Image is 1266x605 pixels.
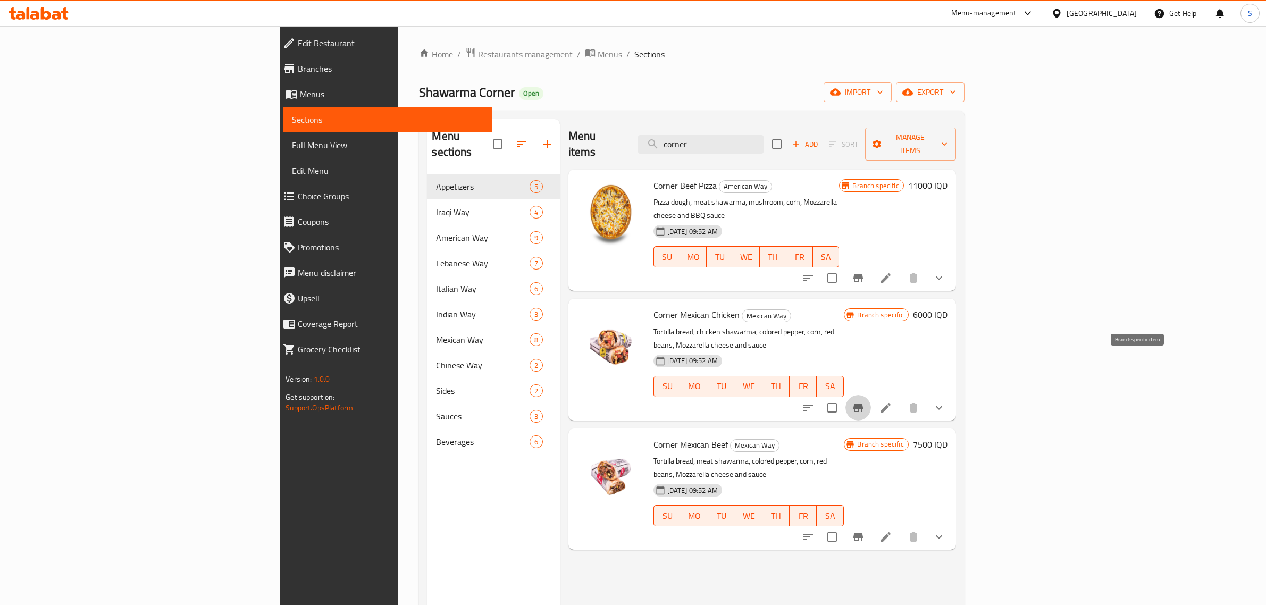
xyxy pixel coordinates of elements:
span: TU [712,379,731,394]
span: Mexican Way [742,310,791,322]
span: Sections [634,48,665,61]
span: 4 [530,207,542,217]
span: Edit Menu [292,164,483,177]
a: Edit Menu [283,158,492,183]
a: Coverage Report [274,311,492,337]
span: TU [711,249,729,265]
span: Coverage Report [298,317,483,330]
a: Coupons [274,209,492,234]
span: 8 [530,335,542,345]
span: MO [685,379,704,394]
button: Branch-specific-item [845,524,871,550]
span: [DATE] 09:52 AM [663,485,722,495]
span: 9 [530,233,542,243]
div: items [530,333,543,346]
span: Corner Mexican Beef [653,436,728,452]
a: Menu disclaimer [274,260,492,285]
span: 6 [530,437,542,447]
div: Appetizers5 [427,174,559,199]
span: 6 [530,284,542,294]
span: American Way [719,180,772,192]
span: 2 [530,386,542,396]
button: SU [653,246,681,267]
button: Branch-specific-item [845,265,871,291]
span: Branch specific [848,181,903,191]
div: Mexican Way8 [427,327,559,352]
span: SU [658,508,677,524]
span: WE [740,508,758,524]
span: Chinese Way [436,359,529,372]
div: Sides2 [427,378,559,404]
span: MO [684,249,702,265]
span: Italian Way [436,282,529,295]
span: Select to update [821,526,843,548]
span: Menus [300,88,483,100]
a: Full Menu View [283,132,492,158]
div: Iraqi Way4 [427,199,559,225]
span: SA [817,249,835,265]
a: Grocery Checklist [274,337,492,362]
div: [GEOGRAPHIC_DATA] [1067,7,1137,19]
span: Coupons [298,215,483,228]
span: Select all sections [487,133,509,155]
span: SA [821,379,840,394]
div: Menu-management [951,7,1017,20]
span: Sort sections [509,131,534,157]
div: items [530,308,543,321]
div: Open [519,87,543,100]
button: FR [790,505,817,526]
button: sort-choices [795,524,821,550]
nav: Menu sections [427,170,559,459]
div: items [530,435,543,448]
div: Appetizers [436,180,529,193]
button: FR [790,376,817,397]
h6: 7500 IQD [913,437,948,452]
a: Edit menu item [879,531,892,543]
span: Upsell [298,292,483,305]
div: Lebanese Way [436,257,529,270]
span: Promotions [298,241,483,254]
span: WE [740,379,758,394]
span: Mexican Way [436,333,529,346]
div: items [530,231,543,244]
span: FR [794,508,812,524]
span: 2 [530,360,542,371]
span: Sauces [436,410,529,423]
span: Grocery Checklist [298,343,483,356]
h6: 6000 IQD [913,307,948,322]
a: Menus [585,47,622,61]
button: TU [707,246,733,267]
svg: Show Choices [933,272,945,284]
button: SA [817,376,844,397]
span: FR [791,249,809,265]
span: Get support on: [286,390,334,404]
button: MO [681,376,708,397]
span: SU [658,379,677,394]
div: Sides [436,384,529,397]
a: Support.OpsPlatform [286,401,353,415]
span: Sections [292,113,483,126]
span: Mexican Way [731,439,779,451]
button: sort-choices [795,265,821,291]
span: [DATE] 09:52 AM [663,226,722,237]
span: Corner Beef Pizza [653,178,717,194]
a: Branches [274,56,492,81]
img: Corner Beef Pizza [577,178,645,246]
button: Manage items [865,128,956,161]
a: Choice Groups [274,183,492,209]
h2: Menu items [568,128,625,160]
div: items [530,384,543,397]
button: TH [762,505,790,526]
div: Chinese Way2 [427,352,559,378]
button: WE [733,246,760,267]
span: 7 [530,258,542,268]
button: WE [735,376,762,397]
li: / [626,48,630,61]
span: Version: [286,372,312,386]
button: delete [901,524,926,550]
button: MO [680,246,707,267]
a: Promotions [274,234,492,260]
span: WE [737,249,756,265]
